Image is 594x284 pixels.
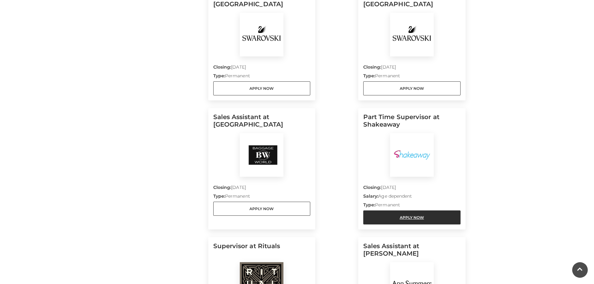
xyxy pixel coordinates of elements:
p: Permanent [363,202,461,210]
strong: Type: [363,73,375,79]
strong: Type: [213,73,225,79]
a: Apply Now [213,202,311,216]
img: Shakeaway [390,133,434,177]
a: Apply Now [213,81,311,95]
strong: Salary: [363,193,379,199]
p: [DATE] [213,184,311,193]
p: [DATE] [213,64,311,73]
h5: Part Time Supervisor at Shakeaway [363,113,461,133]
a: Apply Now [363,81,461,95]
strong: Closing: [363,185,381,190]
img: Swarovski [240,13,283,56]
h5: Sales Assistant at [PERSON_NAME] [363,242,461,262]
p: Permanent [363,73,461,81]
strong: Type: [213,193,225,199]
p: [DATE] [363,184,461,193]
strong: Type: [363,202,375,208]
p: [DATE] [363,64,461,73]
p: Age dependent [363,193,461,202]
strong: Closing: [213,185,231,190]
h5: Sales Assistant at [GEOGRAPHIC_DATA] [213,113,311,133]
img: Swarovski [390,13,434,56]
strong: Closing: [213,64,231,70]
img: Baggage World [240,133,283,177]
p: Permanent [213,193,311,202]
h5: Supervisor at Rituals [213,242,311,262]
a: Apply Now [363,210,461,224]
p: Permanent [213,73,311,81]
strong: Closing: [363,64,381,70]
